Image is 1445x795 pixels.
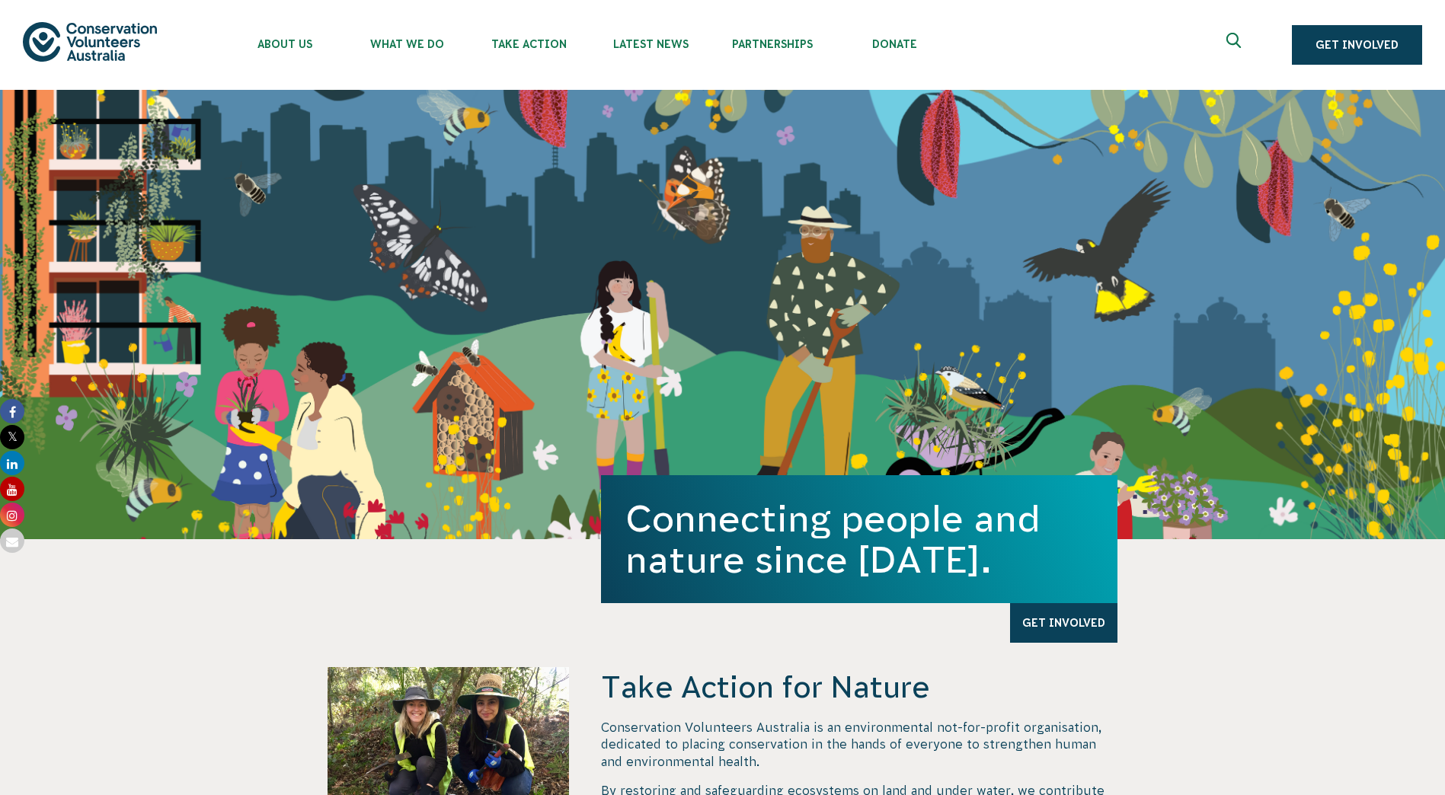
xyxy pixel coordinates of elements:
[711,38,833,50] span: Partnerships
[346,38,468,50] span: What We Do
[1292,25,1422,65] a: Get Involved
[224,38,346,50] span: About Us
[468,38,590,50] span: Take Action
[590,38,711,50] span: Latest News
[833,38,955,50] span: Donate
[1226,33,1245,57] span: Expand search box
[1217,27,1254,63] button: Expand search box Close search box
[625,498,1093,580] h1: Connecting people and nature since [DATE].
[601,719,1117,770] p: Conservation Volunteers Australia is an environmental not-for-profit organisation, dedicated to p...
[23,22,157,61] img: logo.svg
[601,667,1117,707] h4: Take Action for Nature
[1010,603,1117,643] a: Get Involved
